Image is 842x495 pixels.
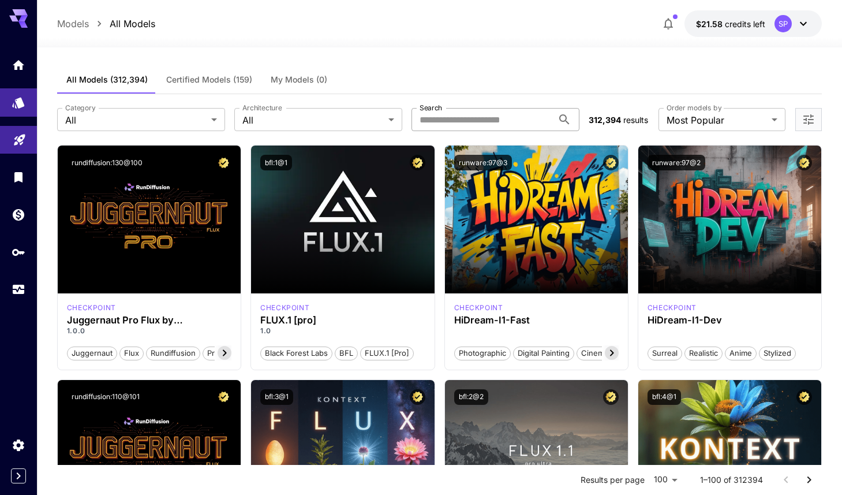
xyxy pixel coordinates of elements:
[667,103,721,113] label: Order models by
[648,345,682,360] button: Surreal
[420,103,442,113] label: Search
[454,345,511,360] button: Photographic
[271,75,327,85] span: My Models (0)
[648,315,812,326] h3: HiDream-I1-Dev
[120,348,143,359] span: flux
[802,113,815,127] button: Open more filters
[774,15,792,32] div: SP
[796,389,812,405] button: Certified Model – Vetted for best performance and includes a commercial license.
[57,17,89,31] a: Models
[12,92,25,106] div: Models
[667,113,767,127] span: Most Popular
[725,19,765,29] span: credits left
[577,348,620,359] span: Cinematic
[360,345,414,360] button: FLUX.1 [pro]
[203,348,223,359] span: pro
[12,207,25,222] div: Wallet
[410,155,425,170] button: Certified Model – Vetted for best performance and includes a commercial license.
[260,315,425,326] h3: FLUX.1 [pro]
[67,155,147,170] button: rundiffusion:130@100
[581,474,645,486] p: Results per page
[65,113,207,127] span: All
[684,10,822,37] button: $21.57698SP
[67,345,117,360] button: juggernaut
[147,348,200,359] span: rundiffusion
[696,18,765,30] div: $21.57698
[513,345,574,360] button: Digital Painting
[759,345,796,360] button: Stylized
[684,345,723,360] button: Realistic
[11,468,26,483] button: Expand sidebar
[589,115,621,125] span: 312,394
[454,155,512,170] button: runware:97@3
[260,303,309,313] p: checkpoint
[335,345,358,360] button: BFL
[67,303,116,313] div: FLUX.1 D
[260,389,293,405] button: bfl:3@1
[649,471,682,488] div: 100
[216,389,231,405] button: Certified Model – Vetted for best performance and includes a commercial license.
[12,282,25,297] div: Usage
[68,348,117,359] span: juggernaut
[260,326,425,336] p: 1.0
[648,389,681,405] button: bfl:4@1
[66,75,148,85] span: All Models (312,394)
[12,58,25,72] div: Home
[67,326,231,336] p: 1.0.0
[335,348,357,359] span: BFL
[410,389,425,405] button: Certified Model – Vetted for best performance and includes a commercial license.
[700,474,763,486] p: 1–100 of 312394
[166,75,252,85] span: Certified Models (159)
[119,345,144,360] button: flux
[648,348,682,359] span: Surreal
[260,345,332,360] button: Black Forest Labs
[67,303,116,313] p: checkpoint
[57,17,155,31] nav: breadcrumb
[13,129,27,144] div: Playground
[648,303,697,313] p: checkpoint
[685,348,722,359] span: Realistic
[648,303,697,313] div: HiDream Dev
[577,345,621,360] button: Cinematic
[203,345,224,360] button: pro
[12,245,25,259] div: API Keys
[454,389,488,405] button: bfl:2@2
[696,19,725,29] span: $21.58
[260,155,292,170] button: bfl:1@1
[260,303,309,313] div: fluxpro
[455,348,510,359] span: Photographic
[216,155,231,170] button: Certified Model – Vetted for best performance and includes a commercial license.
[648,155,705,170] button: runware:97@2
[12,170,25,184] div: Library
[242,103,282,113] label: Architecture
[110,17,155,31] a: All Models
[796,155,812,170] button: Certified Model – Vetted for best performance and includes a commercial license.
[361,348,413,359] span: FLUX.1 [pro]
[65,103,96,113] label: Category
[454,303,503,313] p: checkpoint
[603,389,619,405] button: Certified Model – Vetted for best performance and includes a commercial license.
[603,155,619,170] button: Certified Model – Vetted for best performance and includes a commercial license.
[67,315,231,326] h3: Juggernaut Pro Flux by RunDiffusion
[454,315,619,326] h3: HiDream-I1-Fast
[454,303,503,313] div: HiDream Fast
[725,348,756,359] span: Anime
[146,345,200,360] button: rundiffusion
[759,348,795,359] span: Stylized
[798,468,821,492] button: Go to next page
[725,345,757,360] button: Anime
[261,348,332,359] span: Black Forest Labs
[67,389,144,405] button: rundiffusion:110@101
[12,438,25,452] div: Settings
[514,348,574,359] span: Digital Painting
[623,115,648,125] span: results
[242,113,384,127] span: All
